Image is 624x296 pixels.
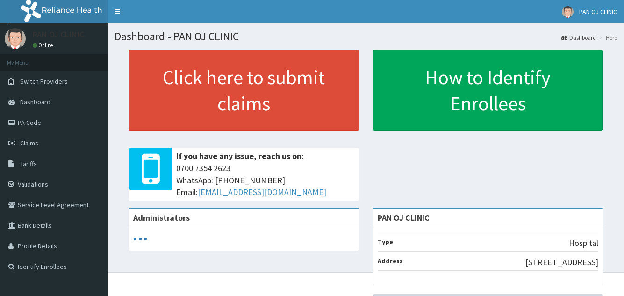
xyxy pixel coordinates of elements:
b: Type [378,238,393,246]
p: Hospital [569,237,598,249]
img: User Image [5,28,26,49]
span: Tariffs [20,159,37,168]
a: Dashboard [561,34,596,42]
span: Switch Providers [20,77,68,86]
a: [EMAIL_ADDRESS][DOMAIN_NAME] [198,187,326,197]
span: Claims [20,139,38,147]
h1: Dashboard - PAN OJ CLINIC [115,30,617,43]
a: How to Identify Enrollees [373,50,603,131]
strong: PAN OJ CLINIC [378,212,430,223]
a: Click here to submit claims [129,50,359,131]
img: User Image [562,6,574,18]
p: [STREET_ADDRESS] [525,256,598,268]
b: If you have any issue, reach us on: [176,151,304,161]
b: Administrators [133,212,190,223]
a: Online [33,42,55,49]
li: Here [597,34,617,42]
p: PAN OJ CLINIC [33,30,84,39]
b: Address [378,257,403,265]
span: Dashboard [20,98,50,106]
svg: audio-loading [133,232,147,246]
span: 0700 7354 2623 WhatsApp: [PHONE_NUMBER] Email: [176,162,354,198]
span: PAN OJ CLINIC [579,7,617,16]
